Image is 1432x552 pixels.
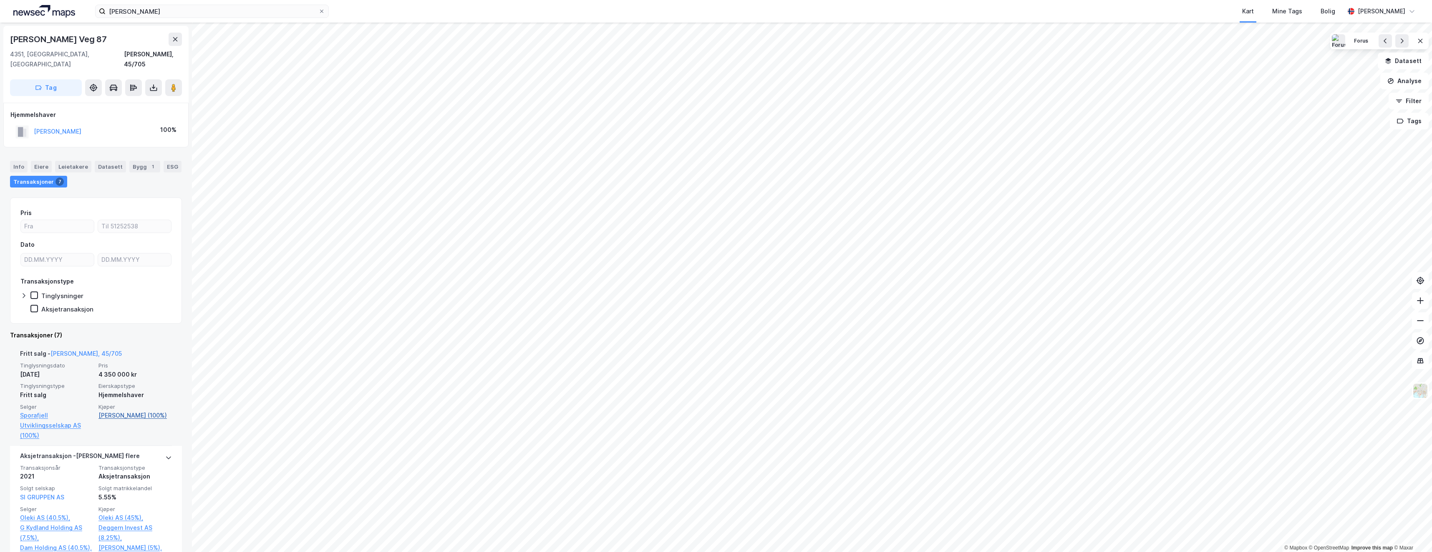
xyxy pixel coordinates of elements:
div: [PERSON_NAME] Veg 87 [10,33,108,46]
div: Hjemmelshaver [98,390,172,400]
span: Tinglysningstype [20,382,93,390]
span: Kjøper [98,506,172,513]
a: Deggern Invest AS (8.25%), [98,523,172,543]
input: Fra [21,220,94,233]
a: Oleki AS (45%), [98,513,172,523]
a: G Kydland Holding AS (7.5%), [20,523,93,543]
div: Transaksjoner [10,176,67,187]
div: Kart [1242,6,1254,16]
div: ESG [164,161,182,172]
div: Aksjetransaksjon - [PERSON_NAME] flere [20,451,140,464]
div: 5.55% [98,492,172,502]
a: [PERSON_NAME] (100%) [98,410,172,420]
img: Forus [1332,34,1345,48]
div: 100% [160,125,176,135]
div: 1 [149,162,157,171]
div: Aksjetransaksjon [98,471,172,481]
div: Fritt salg - [20,349,122,362]
a: OpenStreetMap [1309,545,1349,551]
a: [PERSON_NAME], 45/705 [50,350,122,357]
img: Z [1412,383,1428,399]
a: Improve this map [1351,545,1393,551]
div: Forus [1354,38,1369,45]
div: [PERSON_NAME], 45/705 [124,49,182,69]
div: Transaksjoner (7) [10,330,182,340]
div: [DATE] [20,370,93,380]
button: Filter [1389,93,1429,109]
div: Tinglysninger [41,292,83,300]
div: Dato [20,240,35,250]
div: Aksjetransaksjon [41,305,93,313]
a: SI GRUPPEN AS [20,494,64,501]
span: Solgt selskap [20,485,93,492]
button: Forus [1349,34,1374,48]
a: Sporafjell Utviklingsselskap AS (100%) [20,410,93,441]
button: Datasett [1378,53,1429,69]
input: DD.MM.YYYY [21,253,94,266]
span: Eierskapstype [98,382,172,390]
iframe: Chat Widget [1390,512,1432,552]
div: 4351, [GEOGRAPHIC_DATA], [GEOGRAPHIC_DATA] [10,49,124,69]
span: Kjøper [98,403,172,410]
button: Tags [1390,113,1429,129]
div: Pris [20,208,32,218]
div: Eiere [31,161,52,172]
div: Mine Tags [1272,6,1302,16]
button: Tag [10,79,82,96]
div: Hjemmelshaver [10,110,182,120]
span: Transaksjonstype [98,464,172,471]
div: Leietakere [55,161,91,172]
div: 2021 [20,471,93,481]
div: Info [10,161,28,172]
input: DD.MM.YYYY [98,253,171,266]
div: Transaksjonstype [20,276,74,286]
div: Bygg [129,161,160,172]
div: Kontrollprogram for chat [1390,512,1432,552]
span: Tinglysningsdato [20,362,93,369]
input: Søk på adresse, matrikkel, gårdeiere, leietakere eller personer [106,5,318,18]
input: Til 51252538 [98,220,171,233]
a: Mapbox [1284,545,1307,551]
div: Datasett [95,161,126,172]
a: Oleki AS (40.5%), [20,513,93,523]
span: Transaksjonsår [20,464,93,471]
div: Bolig [1321,6,1335,16]
button: Analyse [1380,73,1429,89]
span: Selger [20,403,93,410]
span: Selger [20,506,93,513]
div: 7 [55,177,64,186]
span: Pris [98,362,172,369]
div: Fritt salg [20,390,93,400]
span: Solgt matrikkelandel [98,485,172,492]
img: logo.a4113a55bc3d86da70a041830d287a7e.svg [13,5,75,18]
div: [PERSON_NAME] [1358,6,1405,16]
div: 4 350 000 kr [98,370,172,380]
